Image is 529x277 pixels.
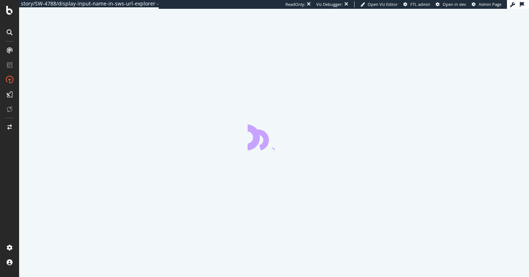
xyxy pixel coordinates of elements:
span: Open in dev [443,1,466,7]
a: Admin Page [472,1,501,7]
span: Admin Page [479,1,501,7]
div: Viz Debugger: [316,1,343,7]
a: Open in dev [436,1,466,7]
a: FTL admin [403,1,430,7]
span: FTL admin [410,1,430,7]
a: Open Viz Editor [360,1,398,7]
div: animation [248,124,301,150]
span: Open Viz Editor [368,1,398,7]
div: ReadOnly: [285,1,305,7]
